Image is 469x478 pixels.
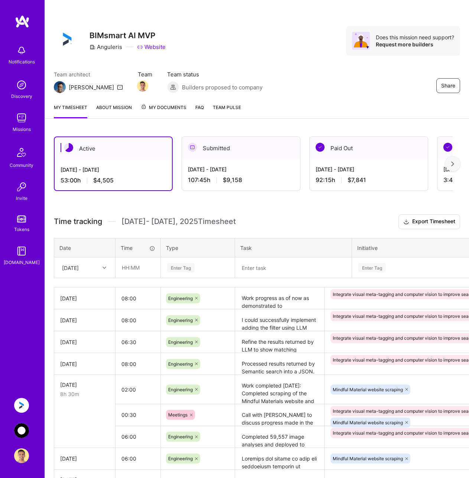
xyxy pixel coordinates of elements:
[14,244,29,258] img: guide book
[213,103,241,118] a: Team Pulse
[60,316,109,324] div: [DATE]
[168,456,193,461] span: Engineering
[235,238,352,257] th: Task
[168,412,188,418] span: Meetings
[89,44,95,50] i: icon CompanyGray
[223,176,242,184] span: $9,158
[54,238,115,257] th: Date
[167,81,179,93] img: Builders proposed to company
[115,405,160,425] input: HH:MM
[12,423,31,438] a: AnyTeam: Team for AI-Powered Sales Platform
[54,81,66,93] img: Team Architect
[137,43,166,51] a: Website
[9,58,35,66] div: Notifications
[403,218,409,226] i: icon Download
[60,390,109,398] div: 8h 30m
[358,262,386,273] div: Enter Tag
[182,137,300,159] div: Submitted
[13,144,30,161] img: Community
[182,83,263,91] span: Builders proposed to company
[236,376,323,403] textarea: Work completed [DATE]: Completed scraping of the Mindful Materials website and started copying th...
[96,103,132,118] a: About Mission
[168,434,193,439] span: Engineering
[138,80,147,92] a: Team Member Avatar
[14,423,29,438] img: AnyTeam: Team for AI-Powered Sales Platform
[14,448,29,463] img: User Avatar
[316,143,325,152] img: Paid Out
[102,266,106,270] i: icon Chevron
[54,70,123,78] span: Team architect
[60,360,109,368] div: [DATE]
[115,332,160,352] input: HH:MM
[14,225,29,233] div: Tokens
[121,244,155,252] div: Time
[236,288,323,309] textarea: Work progress as of now as demonstrated to @[PERSON_NAME] [DATE]: Image search is working well on...
[89,43,122,51] div: Anguleris
[168,296,193,301] span: Engineering
[17,215,26,222] img: tokens
[61,166,166,174] div: [DATE] - [DATE]
[12,448,31,463] a: User Avatar
[310,137,428,159] div: Paid Out
[12,398,31,413] a: Anguleris: BIMsmart AI MVP
[316,165,422,173] div: [DATE] - [DATE]
[451,161,454,167] img: right
[115,289,160,308] input: HH:MM
[64,143,73,152] img: Active
[14,398,29,413] img: Anguleris: BIMsmart AI MVP
[13,125,31,133] div: Missions
[168,317,193,323] span: Engineering
[14,78,29,92] img: discovery
[116,258,160,277] input: HH:MM
[167,262,195,273] div: Enter Tag
[16,194,27,202] div: Invite
[168,387,193,392] span: Engineering
[376,41,454,48] div: Request more builders
[115,427,160,446] input: HH:MM
[60,455,109,462] div: [DATE]
[333,456,403,461] span: Mindful Material website scraping
[436,78,460,93] button: Share
[398,214,460,229] button: Export Timesheet
[333,420,403,425] span: Mindful Material website scraping
[61,177,166,184] div: 53:00 h
[60,338,109,346] div: [DATE]
[167,70,263,78] span: Team status
[188,176,294,184] div: 107:45 h
[141,103,186,118] a: My Documents
[115,310,160,330] input: HH:MM
[352,32,370,50] img: Avatar
[195,103,204,118] a: FAQ
[89,31,166,40] h3: BIMsmart AI MVP
[236,332,323,352] textarea: Refine the results returned by LLM to show matching products results only Fix web search page to ...
[441,82,455,89] span: Share
[188,165,294,173] div: [DATE] - [DATE]
[14,111,29,125] img: teamwork
[168,361,193,367] span: Engineering
[93,177,114,184] span: $4,505
[15,15,30,28] img: logo
[69,83,114,91] div: [PERSON_NAME]
[115,380,160,399] input: HH:MM
[60,381,109,389] div: [DATE]
[236,449,323,469] textarea: Loremips dol sitame co adip eli seddoeiusm temporin ut laboreet dol magn aliqua en ad minimve qui...
[54,217,102,226] span: Time tracking
[54,103,87,118] a: My timesheet
[115,354,160,374] input: HH:MM
[236,310,323,330] textarea: I could successfully implement adding the filter using LLM that will only show relevant items. No...
[141,103,186,112] span: My Documents
[54,26,81,53] img: Company Logo
[236,354,323,374] textarea: Processed results returned by Semantic search into a JSON. Created gpt-4.1mini model to analyze t...
[117,84,123,90] i: icon Mail
[443,143,452,152] img: Paid Out
[14,43,29,58] img: bell
[11,92,32,100] div: Discovery
[62,264,79,271] div: [DATE]
[236,405,323,425] textarea: Call with [PERSON_NAME] to discuss progress made in the last week on Mindful Materials website sc...
[213,105,241,110] span: Team Pulse
[137,80,148,92] img: Team Member Avatar
[115,449,160,468] input: HH:MM
[10,161,33,169] div: Community
[188,143,197,152] img: Submitted
[138,70,152,78] span: Team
